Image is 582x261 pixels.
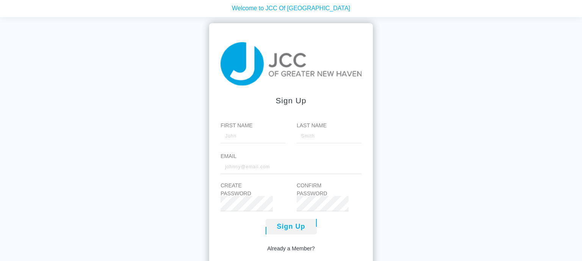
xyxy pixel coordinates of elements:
label: First Name [221,122,285,130]
label: Create Password [221,182,272,198]
input: Smith [297,128,361,143]
label: Last Name [297,122,361,130]
button: Sign Up [266,219,317,234]
label: Email [221,152,361,160]
div: Sign up [221,95,361,106]
a: Already a Member? [267,245,315,253]
input: John [221,128,285,143]
img: taiji-logo.png [221,42,361,85]
label: Confirm Password [297,182,349,198]
p: Welcome to JCC Of [GEOGRAPHIC_DATA] [6,2,576,11]
input: johnny@email.com [221,159,361,174]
